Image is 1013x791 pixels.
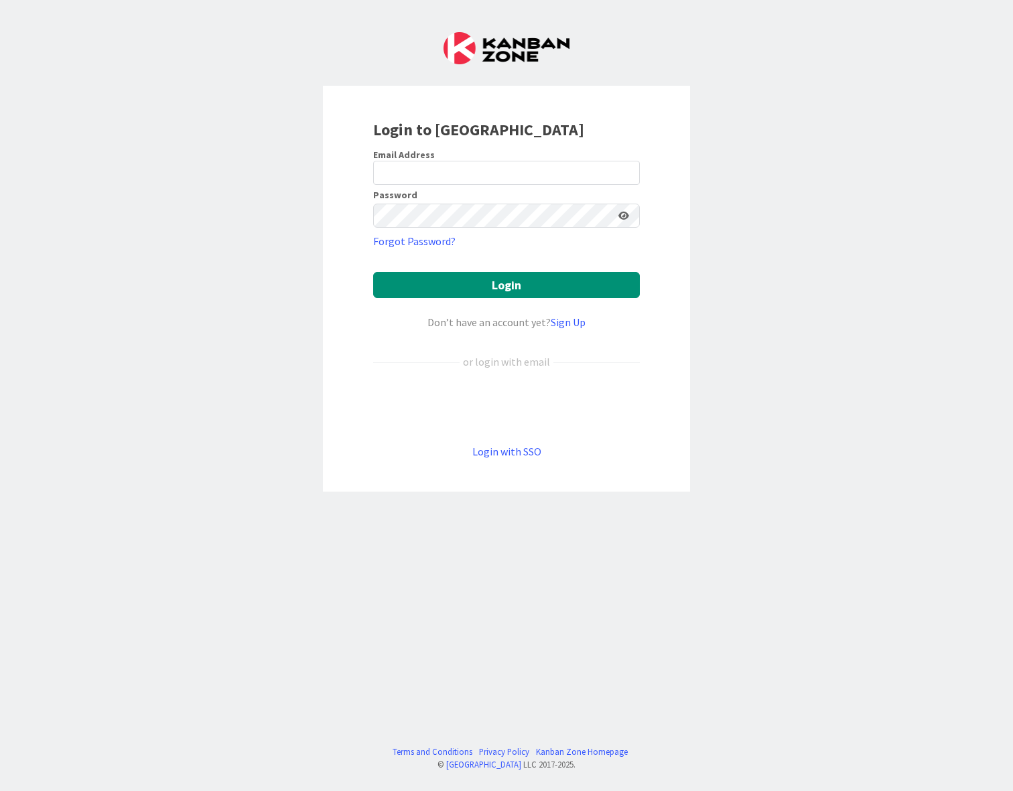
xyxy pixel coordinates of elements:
div: or login with email [460,354,553,370]
img: Kanban Zone [444,32,569,64]
label: Password [373,190,417,200]
a: Terms and Conditions [393,745,472,758]
a: Privacy Policy [479,745,529,758]
a: [GEOGRAPHIC_DATA] [446,759,521,770]
a: Login with SSO [472,445,541,458]
label: Email Address [373,149,435,161]
div: Don’t have an account yet? [373,314,640,330]
button: Login [373,272,640,298]
b: Login to [GEOGRAPHIC_DATA] [373,119,584,140]
iframe: Sign in with Google Button [366,392,647,421]
a: Kanban Zone Homepage [536,745,628,758]
a: Sign Up [551,315,586,329]
a: Forgot Password? [373,233,456,249]
div: © LLC 2017- 2025 . [386,758,628,771]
